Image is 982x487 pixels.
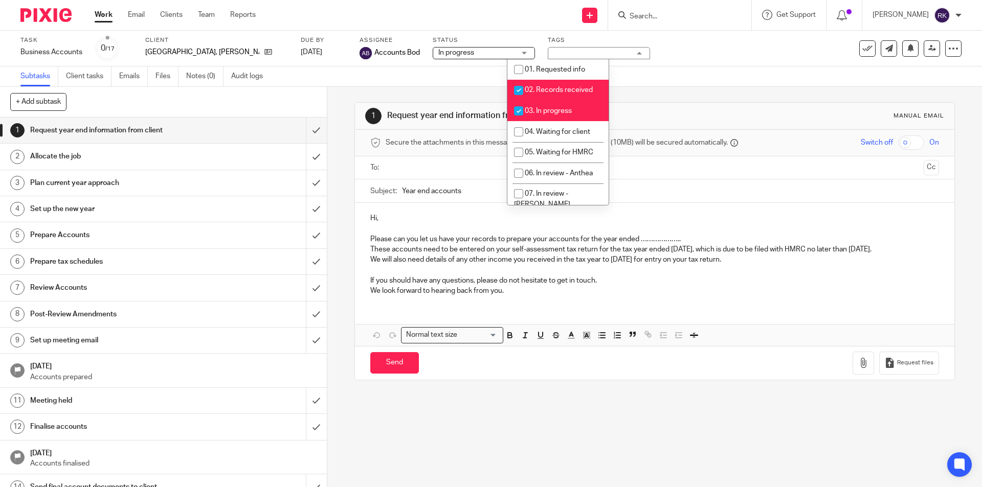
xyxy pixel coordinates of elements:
label: Assignee [360,36,420,44]
div: 1 [365,108,382,124]
h1: Request year end information from client [30,123,207,138]
h1: Finalise accounts [30,419,207,434]
img: svg%3E [934,7,950,24]
input: Search for option [460,330,497,340]
div: 1 [10,123,25,137]
span: Request files [897,359,933,367]
div: 9 [10,333,25,347]
span: 07. In review - [PERSON_NAME] [514,190,570,208]
div: 12 [10,420,25,434]
span: In progress [438,49,474,56]
h1: Set up meeting email [30,333,207,348]
span: Normal text size [404,330,459,340]
h1: Prepare Accounts [30,227,207,243]
label: Subject: [370,186,397,196]
span: 04. Waiting for client [525,128,590,135]
a: Work [95,10,113,20]
p: Please can you let us have your records to prepare your accounts for the year ended ……………….. [370,234,939,244]
small: /17 [105,46,115,52]
button: + Add subtask [10,93,66,110]
a: Files [155,66,178,86]
a: Notes (0) [186,66,224,86]
h1: Prepare tax schedules [30,254,207,269]
p: These accounts need to be entered on your self-assessment tax return for the tax year ended [DATE... [370,244,939,254]
h1: Post-Review Amendments [30,307,207,322]
a: Client tasks [66,66,111,86]
p: We will also need details of any other income you received in the tax year to [DATE] for entry on... [370,254,939,265]
span: 06. In review - Anthea [525,170,593,177]
h1: Allocate the job [30,149,207,164]
h1: Meeting held [30,393,207,408]
span: [DATE] [301,49,322,56]
h1: Review Accounts [30,280,207,295]
p: Hi, [370,213,939,223]
div: 0 [101,42,115,54]
span: Secure the attachments in this message. Files exceeding the size limit (10MB) will be secured aut... [386,137,728,148]
span: On [929,137,939,148]
p: If you should have any questions, please do not hesitate to get in touch. [370,275,939,286]
a: Audit logs [231,66,271,86]
a: Emails [119,66,148,86]
p: [GEOGRAPHIC_DATA], [PERSON_NAME] [145,47,259,57]
div: Search for option [401,327,503,343]
h1: [DATE] [30,446,317,458]
h1: Request year end information from client [387,110,677,121]
label: Status [433,36,535,44]
div: 6 [10,254,25,269]
p: Accounts finalised [30,458,317,469]
label: Due by [301,36,347,44]
a: Email [128,10,145,20]
a: Subtasks [20,66,58,86]
div: 2 [10,150,25,164]
label: Client [145,36,288,44]
span: Accounts Bod [374,48,420,58]
input: Search [629,12,721,21]
div: Manual email [894,112,944,120]
label: To: [370,163,382,173]
h1: Plan current year approach [30,175,207,191]
span: 02. Records received [525,86,593,94]
div: Business Accounts [20,47,82,57]
h1: [DATE] [30,359,317,372]
a: Clients [160,10,183,20]
button: Cc [924,160,939,175]
span: 05. Waiting for HMRC [525,149,593,156]
span: Switch off [861,137,893,148]
img: Pixie [20,8,72,22]
span: Get Support [776,11,816,18]
div: 7 [10,281,25,295]
input: Send [370,352,419,374]
div: 5 [10,228,25,243]
div: 8 [10,307,25,321]
h1: Set up the new year [30,201,207,217]
label: Tags [548,36,650,44]
div: 4 [10,202,25,216]
div: 3 [10,176,25,190]
label: Task [20,36,82,44]
div: 11 [10,393,25,408]
p: [PERSON_NAME] [873,10,929,20]
img: svg%3E [360,47,372,59]
p: Accounts prepared [30,372,317,382]
button: Request files [879,352,939,375]
a: Reports [230,10,256,20]
p: We look forward to hearing back from you. [370,286,939,296]
span: 01. Requested info [525,66,585,73]
span: 03. In progress [525,107,572,114]
a: Team [198,10,215,20]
